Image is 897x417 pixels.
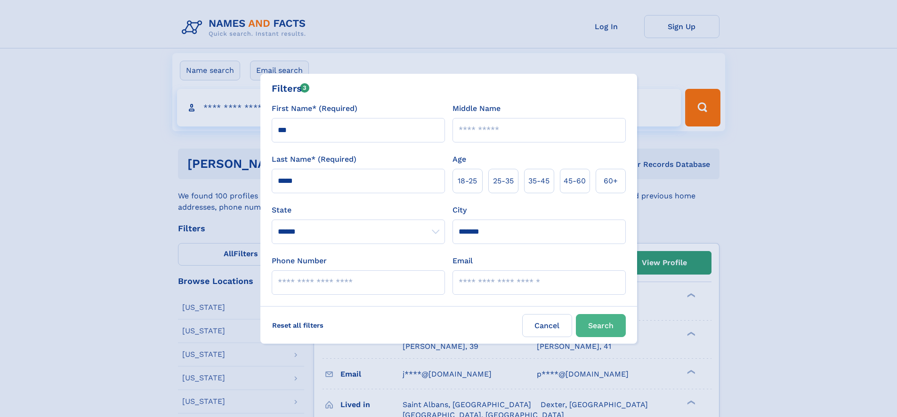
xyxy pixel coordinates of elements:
span: 18‑25 [458,175,477,187]
span: 25‑35 [493,175,514,187]
button: Search [576,314,626,337]
span: 45‑60 [564,175,586,187]
label: Cancel [522,314,572,337]
span: 35‑45 [528,175,550,187]
label: City [453,205,467,216]
div: Filters [272,81,310,95]
label: Middle Name [453,103,501,114]
label: Phone Number [272,255,327,267]
label: Last Name* (Required) [272,154,356,165]
label: Age [453,154,466,165]
label: Email [453,255,473,267]
label: State [272,205,445,216]
span: 60+ [604,175,618,187]
label: First Name* (Required) [272,103,357,114]
label: Reset all filters [266,314,330,337]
